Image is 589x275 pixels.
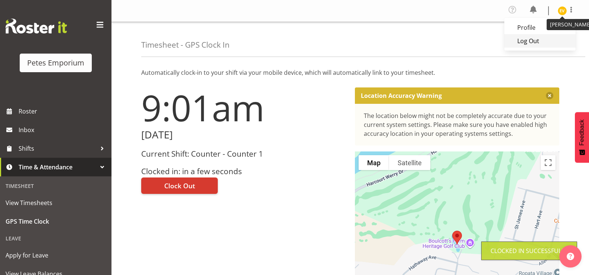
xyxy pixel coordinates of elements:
button: Show satellite imagery [389,155,430,170]
span: Clock Out [164,181,195,191]
img: eva-vailini10223.jpg [558,6,567,15]
button: Feedback - Show survey [575,112,589,163]
img: help-xxl-2.png [567,253,574,260]
span: GPS Time Clock [6,216,106,227]
span: Feedback [579,119,585,146]
span: Roster [19,106,108,117]
h1: 9:01am [141,87,346,128]
p: Automatically clock-in to your shift via your mobile device, which will automatically link to you... [141,68,559,77]
a: Log Out [504,34,576,48]
span: Apply for Leave [6,250,106,261]
span: Inbox [19,124,108,135]
h4: Timesheet - GPS Clock In [141,41,230,49]
span: Time & Attendance [19,162,97,173]
h2: [DATE] [141,129,346,141]
div: Leave [2,231,110,246]
a: GPS Time Clock [2,212,110,231]
div: Petes Emporium [27,57,84,68]
p: Location Accuracy Warning [361,92,442,99]
button: Close message [546,92,553,99]
div: Clocked in Successfully [491,246,568,255]
button: Toggle fullscreen view [541,155,556,170]
a: Apply for Leave [2,246,110,265]
img: Rosterit website logo [6,19,67,33]
div: The location below might not be completely accurate due to your current system settings. Please m... [364,111,551,138]
span: View Timesheets [6,197,106,208]
button: Show street map [359,155,389,170]
a: Profile [504,21,576,34]
button: Clock Out [141,178,218,194]
a: View Timesheets [2,194,110,212]
h3: Clocked in: in a few seconds [141,167,346,176]
div: Timesheet [2,178,110,194]
span: Shifts [19,143,97,154]
h3: Current Shift: Counter - Counter 1 [141,150,346,158]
